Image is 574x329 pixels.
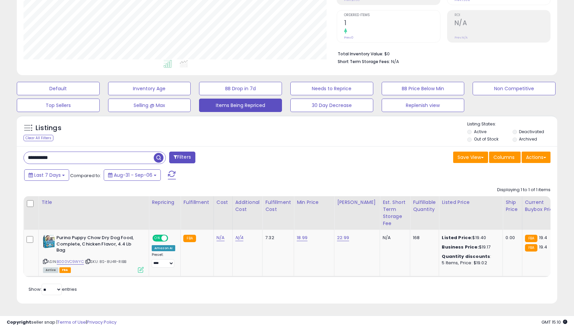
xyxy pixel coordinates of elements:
b: Purina Puppy Chow Dry Dog Food, Complete, Chicken Flavor, 4.4 Lb Bag [56,235,138,255]
small: Prev: 0 [344,36,353,40]
button: Actions [522,152,551,163]
label: Active [474,129,486,134]
span: Show: entries [29,286,77,292]
div: $19.40 [442,235,497,241]
p: Listing States: [467,121,557,127]
span: Aug-31 - Sep-06 [114,172,152,178]
button: BB Price Below Min [382,82,465,95]
b: Short Term Storage Fees: [338,59,390,64]
button: Aug-31 - Sep-06 [104,169,161,181]
div: Preset: [152,253,175,268]
div: : [442,254,497,260]
b: Quantity discounts [442,253,490,260]
div: 7.32 [265,235,289,241]
strong: Copyright [7,319,31,325]
button: 30 Day Decrease [290,99,373,112]
button: BB Drop in 7d [199,82,282,95]
span: | SKU: 8S-8U4R-RIBB [85,259,126,264]
small: FBA [525,235,537,242]
span: ON [153,235,161,241]
div: Clear All Filters [23,135,53,141]
div: Title [41,199,146,206]
span: Compared to: [70,172,101,179]
a: 18.99 [297,234,307,241]
h2: N/A [455,19,550,28]
div: Fulfillable Quantity [413,199,436,213]
div: Displaying 1 to 1 of 1 items [497,187,551,193]
a: B000VC9WYC [57,259,84,265]
div: Listed Price [442,199,500,206]
button: Needs to Reprice [290,82,373,95]
button: Items Being Repriced [199,99,282,112]
small: FBA [525,244,537,252]
div: Ship Price [506,199,519,213]
button: Filters [169,152,195,163]
button: Default [17,82,100,95]
label: Archived [519,136,537,142]
span: All listings currently available for purchase on Amazon [43,267,58,273]
div: Amazon AI [152,245,175,251]
span: Columns [493,154,515,161]
div: [PERSON_NAME] [337,199,377,206]
span: Last 7 Days [34,172,61,178]
small: Prev: N/A [455,36,468,40]
h2: 1 [344,19,440,28]
b: Listed Price: [442,234,472,241]
div: Est. Short Term Storage Fee [383,199,407,227]
a: Privacy Policy [87,319,116,325]
button: Last 7 Days [24,169,69,181]
div: Additional Cost [235,199,260,213]
div: N/A [383,235,405,241]
label: Deactivated [519,129,544,134]
button: Save View [453,152,488,163]
span: 19.4 [539,244,547,250]
div: Fulfillment [183,199,210,206]
div: 168 [413,235,434,241]
a: Terms of Use [57,319,86,325]
div: Min Price [297,199,331,206]
button: Replenish view [382,99,465,112]
label: Out of Stock [474,136,498,142]
b: Business Price: [442,244,479,250]
li: $0 [338,49,545,57]
h5: Listings [36,123,61,133]
b: Total Inventory Value: [338,51,383,57]
div: Current Buybox Price [525,199,560,213]
button: Selling @ Max [108,99,191,112]
div: Fulfillment Cost [265,199,291,213]
div: ASIN: [43,235,144,272]
div: 5 Items, Price: $19.02 [442,260,497,266]
a: N/A [217,234,225,241]
div: seller snap | | [7,319,116,326]
div: Repricing [152,199,178,206]
div: $19.17 [442,244,497,250]
span: FBA [59,267,71,273]
a: N/A [235,234,243,241]
button: Top Sellers [17,99,100,112]
span: 2025-09-14 15:10 GMT [541,319,567,325]
small: FBA [183,235,196,242]
button: Non Competitive [473,82,556,95]
span: N/A [391,58,399,65]
div: 0.00 [506,235,517,241]
span: OFF [167,235,178,241]
div: Cost [217,199,230,206]
span: 19.4 [539,234,547,241]
span: ROI [455,13,550,17]
a: 22.99 [337,234,349,241]
button: Columns [489,152,521,163]
span: Ordered Items [344,13,440,17]
button: Inventory Age [108,82,191,95]
img: 518rjg9EbhL._SL40_.jpg [43,235,55,248]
